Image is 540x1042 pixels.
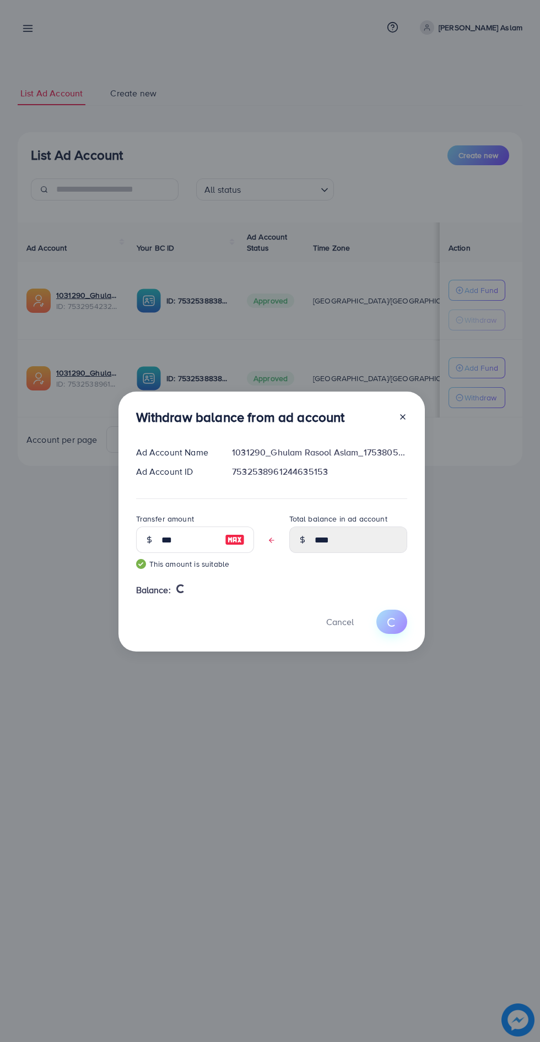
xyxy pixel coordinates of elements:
[136,558,254,569] small: This amount is suitable
[127,465,224,478] div: Ad Account ID
[289,513,387,524] label: Total balance in ad account
[127,446,224,459] div: Ad Account Name
[225,533,245,546] img: image
[223,465,415,478] div: 7532538961244635153
[136,513,194,524] label: Transfer amount
[136,584,171,596] span: Balance:
[136,559,146,569] img: guide
[136,409,345,425] h3: Withdraw balance from ad account
[326,616,354,628] span: Cancel
[223,446,415,459] div: 1031290_Ghulam Rasool Aslam_1753805901568
[312,610,368,633] button: Cancel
